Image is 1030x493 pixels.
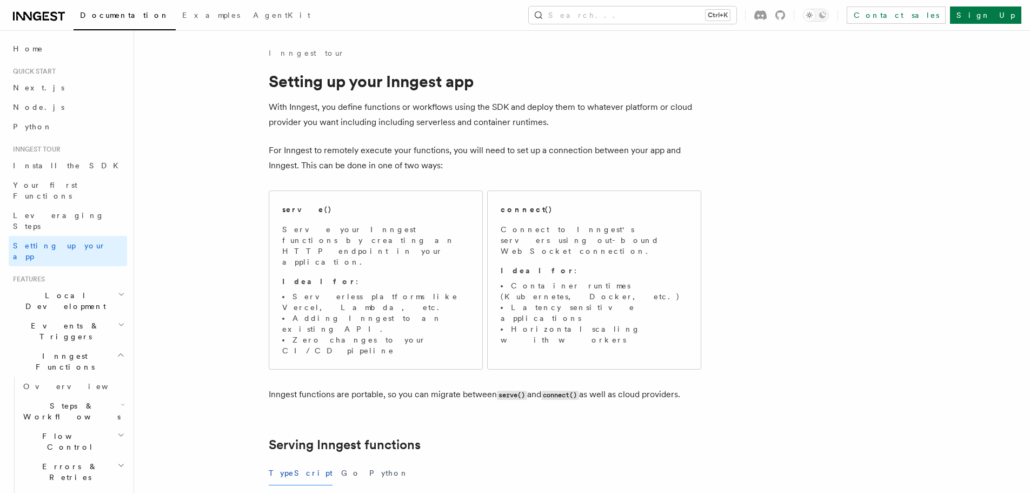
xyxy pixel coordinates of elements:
[369,461,409,485] button: Python
[9,351,117,372] span: Inngest Functions
[341,461,361,485] button: Go
[9,286,127,316] button: Local Development
[19,457,127,487] button: Errors & Retries
[487,190,701,370] a: connect()Connect to Inngest's servers using out-bound WebSocket connection.Ideal for:Container ru...
[9,290,118,312] span: Local Development
[529,6,736,24] button: Search...Ctrl+K
[9,97,127,117] a: Node.js
[9,117,127,136] a: Python
[269,387,701,403] p: Inngest functions are portable, so you can migrate between and as well as cloud providers.
[13,43,43,54] span: Home
[9,145,61,154] span: Inngest tour
[13,181,77,200] span: Your first Functions
[501,224,688,257] p: Connect to Inngest's servers using out-bound WebSocket connection.
[282,204,332,215] h2: serve()
[501,280,688,302] li: Container runtimes (Kubernetes, Docker, etc.)
[269,190,483,370] a: serve()Serve your Inngest functions by creating an HTTP endpoint in your application.Ideal for:Se...
[9,78,127,97] a: Next.js
[269,100,701,130] p: With Inngest, you define functions or workflows using the SDK and deploy them to whatever platfor...
[501,266,574,275] strong: Ideal for
[19,431,117,452] span: Flow Control
[9,320,118,342] span: Events & Triggers
[19,426,127,457] button: Flow Control
[19,377,127,396] a: Overview
[13,103,64,111] span: Node.js
[19,400,121,422] span: Steps & Workflows
[176,3,247,29] a: Examples
[847,6,946,24] a: Contact sales
[282,334,469,356] li: Zero changes to your CI/CD pipeline
[182,11,240,19] span: Examples
[541,391,579,400] code: connect()
[282,313,469,334] li: Adding Inngest to an existing API.
[9,175,127,206] a: Your first Functions
[282,277,356,286] strong: Ideal for
[13,83,64,92] span: Next.js
[9,346,127,377] button: Inngest Functions
[9,236,127,266] a: Setting up your app
[9,316,127,346] button: Events & Triggers
[282,224,469,267] p: Serve your Inngest functions by creating an HTTP endpoint in your application.
[269,143,701,173] p: For Inngest to remotely execute your functions, you will need to set up a connection between your...
[13,211,104,231] span: Leveraging Steps
[9,275,45,284] span: Features
[74,3,176,30] a: Documentation
[19,461,117,483] span: Errors & Retries
[247,3,317,29] a: AgentKit
[9,67,56,76] span: Quick start
[269,71,701,91] h1: Setting up your Inngest app
[282,291,469,313] li: Serverless platforms like Vercel, Lambda, etc.
[706,10,730,21] kbd: Ctrl+K
[497,391,527,400] code: serve()
[282,276,469,287] p: :
[13,161,125,170] span: Install the SDK
[501,265,688,276] p: :
[269,437,421,452] a: Serving Inngest functions
[9,206,127,236] a: Leveraging Steps
[803,9,829,22] button: Toggle dark mode
[501,204,553,215] h2: connect()
[19,396,127,426] button: Steps & Workflows
[80,11,169,19] span: Documentation
[9,156,127,175] a: Install the SDK
[9,39,127,58] a: Home
[13,241,106,261] span: Setting up your app
[501,302,688,324] li: Latency sensitive applications
[950,6,1021,24] a: Sign Up
[13,122,52,131] span: Python
[23,382,135,391] span: Overview
[269,461,333,485] button: TypeScript
[269,48,344,58] a: Inngest tour
[501,324,688,345] li: Horizontal scaling with workers
[253,11,310,19] span: AgentKit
